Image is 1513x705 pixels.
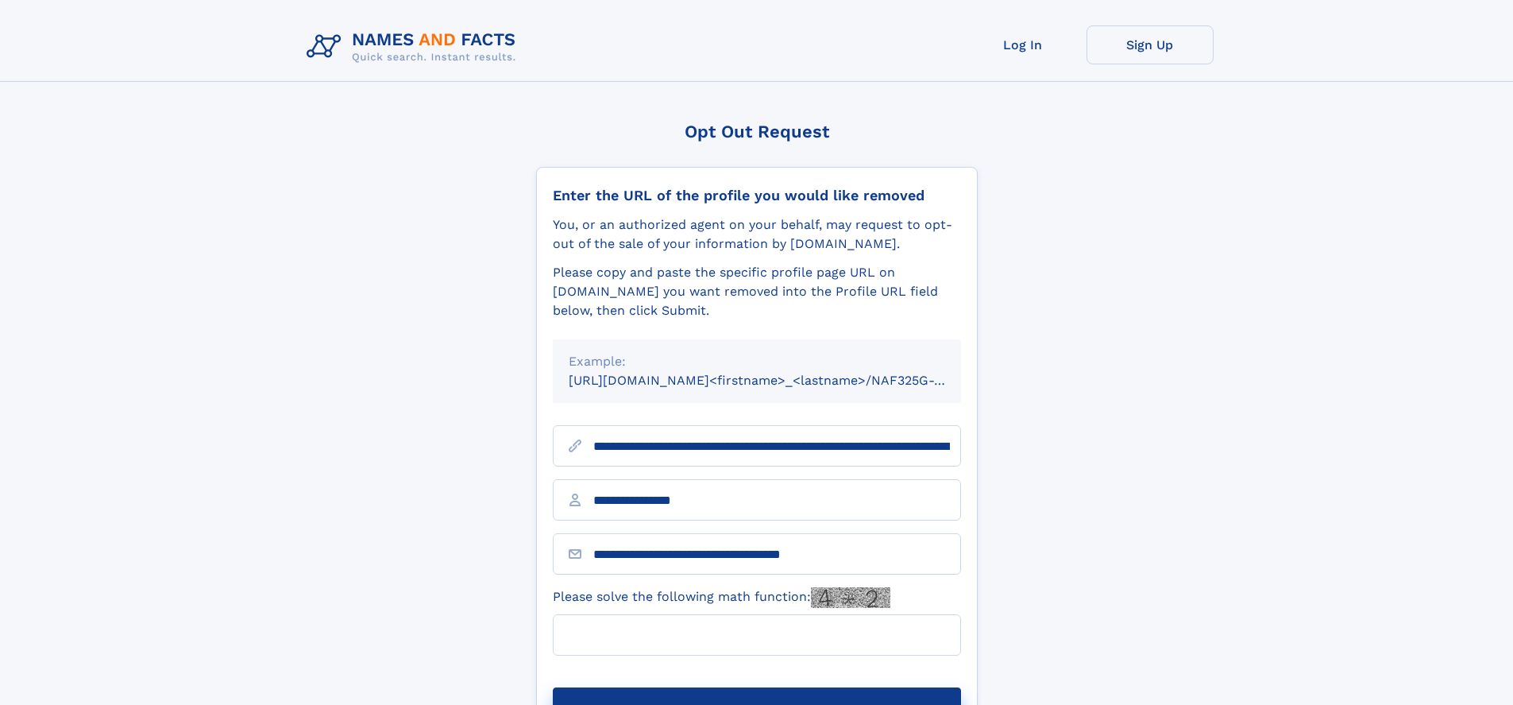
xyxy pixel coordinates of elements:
[569,373,991,388] small: [URL][DOMAIN_NAME]<firstname>_<lastname>/NAF325G-xxxxxxxx
[959,25,1087,64] a: Log In
[553,215,961,254] div: You, or an authorized agent on your behalf, may request to opt-out of the sale of your informatio...
[569,352,945,371] div: Example:
[553,587,890,608] label: Please solve the following math function:
[300,25,529,68] img: Logo Names and Facts
[536,122,978,141] div: Opt Out Request
[553,263,961,320] div: Please copy and paste the specific profile page URL on [DOMAIN_NAME] you want removed into the Pr...
[1087,25,1214,64] a: Sign Up
[553,187,961,204] div: Enter the URL of the profile you would like removed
